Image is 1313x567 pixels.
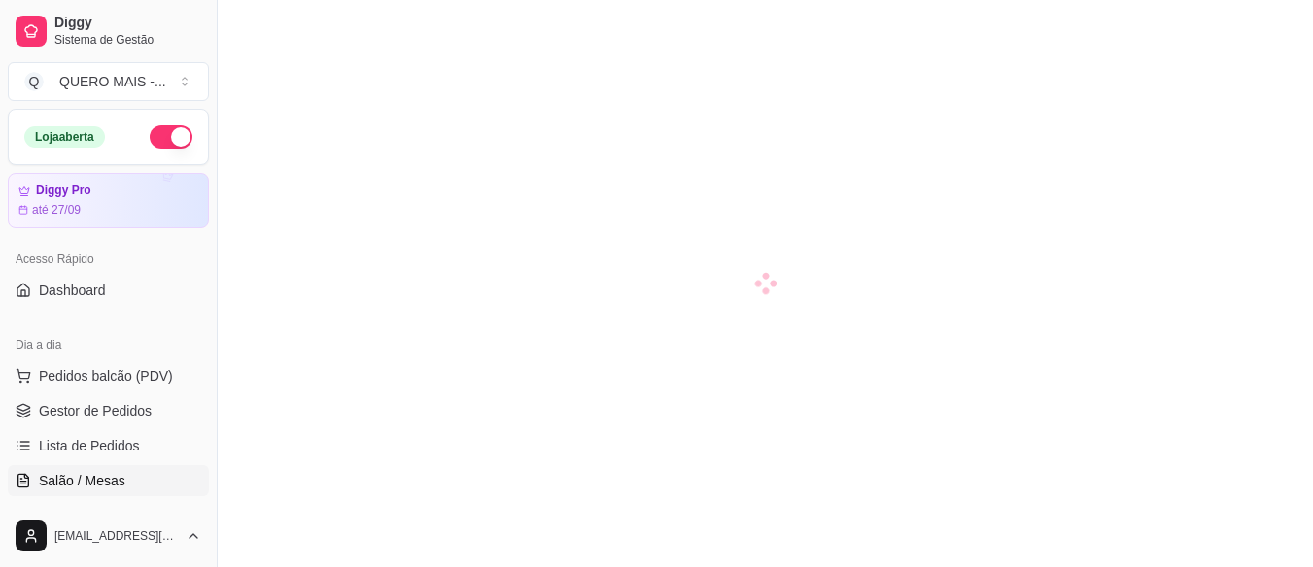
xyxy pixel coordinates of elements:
button: Pedidos balcão (PDV) [8,360,209,391]
span: Sistema de Gestão [54,32,201,48]
article: Diggy Pro [36,183,91,198]
span: Pedidos balcão (PDV) [39,366,173,385]
div: Loja aberta [24,126,105,148]
span: Salão / Mesas [39,471,125,490]
a: Diggy Botnovo [8,500,209,531]
a: DiggySistema de Gestão [8,8,209,54]
a: Diggy Proaté 27/09 [8,173,209,228]
a: Salão / Mesas [8,465,209,496]
div: QUERO MAIS - ... [59,72,166,91]
div: Acesso Rápido [8,244,209,275]
a: Lista de Pedidos [8,430,209,461]
span: Lista de Pedidos [39,436,140,455]
button: [EMAIL_ADDRESS][DOMAIN_NAME] [8,513,209,559]
span: Gestor de Pedidos [39,401,152,420]
span: Dashboard [39,281,106,300]
a: Dashboard [8,275,209,306]
a: Gestor de Pedidos [8,395,209,426]
span: Q [24,72,44,91]
span: [EMAIL_ADDRESS][DOMAIN_NAME] [54,528,178,544]
div: Dia a dia [8,329,209,360]
article: até 27/09 [32,202,81,217]
button: Alterar Status [150,125,192,149]
button: Select a team [8,62,209,101]
span: Diggy [54,15,201,32]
